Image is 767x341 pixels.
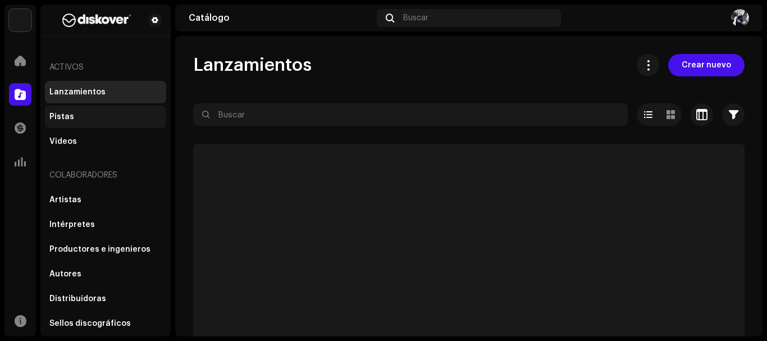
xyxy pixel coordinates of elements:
div: Distribuidoras [49,294,106,303]
div: Intérpretes [49,220,95,229]
div: Sellos discográficos [49,319,131,328]
span: Lanzamientos [193,54,312,76]
img: 297a105e-aa6c-4183-9ff4-27133c00f2e2 [9,9,31,31]
re-m-nav-item: Intérpretes [45,213,166,236]
re-m-nav-item: Artistas [45,189,166,211]
div: Productores e ingenieros [49,245,150,254]
re-m-nav-item: Sellos discográficos [45,312,166,335]
button: Crear nuevo [668,54,745,76]
span: Crear nuevo [682,54,731,76]
re-m-nav-item: Productores e ingenieros [45,238,166,261]
re-a-nav-header: Colaboradores [45,162,166,189]
re-m-nav-item: Lanzamientos [45,81,166,103]
div: Lanzamientos [49,88,106,97]
re-m-nav-item: Autores [45,263,166,285]
re-m-nav-item: Videos [45,130,166,153]
img: b627a117-4a24-417a-95e9-2d0c90689367 [49,13,144,27]
div: Autores [49,270,81,279]
re-m-nav-item: Distribuidoras [45,288,166,310]
div: Videos [49,137,77,146]
div: Pistas [49,112,74,121]
div: Catálogo [189,13,372,22]
re-a-nav-header: Activos [45,54,166,81]
span: Buscar [403,13,428,22]
re-m-nav-item: Pistas [45,106,166,128]
div: Artistas [49,195,81,204]
img: d00a990d-c5db-463a-842a-a19b0ba4e190 [731,9,749,27]
input: Buscar [193,103,628,126]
